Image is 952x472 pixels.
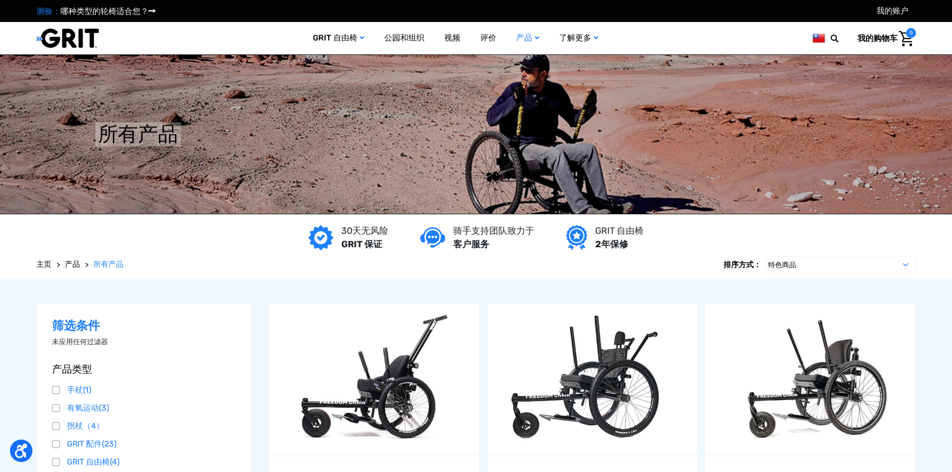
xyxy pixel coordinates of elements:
[269,310,479,450] img: GRIT Junior：GRIT Freedom Chair 全地形轮椅，专为儿童设计
[52,363,92,375] font: 产品类型
[52,383,236,398] a: 手杖(1)
[595,225,644,236] font: GRIT 自由椅
[603,376,643,388] font: 选择选项
[83,421,104,431] font: （4）
[65,259,80,270] a: 产品
[313,33,357,42] font: GRIT 自由椅
[562,378,569,384] input: 比较
[67,403,99,413] font: 有氧运动
[341,239,382,250] font: GRIT 保证
[36,259,51,270] a: 主页
[65,260,80,269] font: 产品
[52,419,236,434] a: 拐杖（4）
[36,6,60,16] font: 测验：
[595,239,628,250] font: 2年保修
[52,363,236,375] button: 切换产品类型过滤器部分
[67,439,102,449] font: GRIT 配件
[36,260,51,269] font: 主页
[341,225,388,236] font: 30天无风险
[470,22,506,54] a: 评价
[52,437,236,452] a: GRIT 配件(23)
[67,385,83,395] font: 手杖
[269,304,479,456] a: GRIT Junior，$4,995.00
[36,28,99,48] img: GRIT 全地形轮椅和移动设备
[303,22,374,54] a: GRIT 自由椅
[877,6,909,15] font: 我的账户
[805,364,877,398] a: 选择选项
[780,378,787,384] input: 比较
[516,33,532,42] font: 产品
[93,259,123,270] a: 所有产品
[566,225,587,250] img: 一年保修
[453,239,489,250] font: 客户服务
[760,376,780,388] font: 比较
[559,33,591,42] font: 了解更多
[821,376,861,388] font: 选择选项
[877,6,909,15] a: 帐户
[52,338,108,346] font: 未应用任何过滤器
[60,6,148,16] font: 哪种类型的轮椅适合您？
[98,122,178,146] font: 所有产品
[344,378,351,384] input: 比较
[480,33,496,42] font: 评价
[384,33,424,42] font: 公园和组织
[369,364,441,398] a: 选择选项
[487,304,697,456] a: GRIT 自由椅：斯巴达式，$3,995.00
[102,439,116,449] font: (23)
[93,260,123,269] font: 所有产品
[52,455,236,470] a: GRIT 自由椅(4)
[434,22,470,54] a: 视频
[52,319,100,333] font: 筛选条件
[52,401,236,416] a: 有氧运动(3)
[705,304,915,456] a: GRIT Freedom 椅子：专业版，$5,495.00
[705,310,915,450] img: GRIT Freedom Chair Pro：图中所示的 Pro 型号包括轮廓分明的 Invacare Matrx 座椅靠背、Spinergy 轮子和升级的传动系统
[420,227,445,248] img: 客户服务
[67,421,83,431] font: 拐杖
[99,403,109,413] font: (3)
[910,30,913,36] font: 0
[83,385,91,395] font: (1)
[324,376,344,388] font: 比较
[850,28,916,49] a: 购物车中有 0 件商品
[453,225,534,236] font: 骑手支持团队致力于
[308,225,333,250] img: GRIT 保证
[587,364,659,398] a: 选择选项
[36,6,155,16] a: 测验：哪种类型的轮椅适合您？
[835,28,850,49] input: 搜索
[858,33,898,43] font: 我的购物车
[110,457,119,467] font: (4)
[549,22,608,54] a: 了解更多
[506,22,549,54] a: 产品
[385,376,425,388] font: 选择选项
[724,260,761,269] font: 排序方式：
[444,33,460,42] font: 视频
[813,32,825,44] img: tw.png
[67,457,110,467] font: GRIT 自由椅
[899,31,914,46] img: 大车
[487,310,697,450] img: GRIT 自由主席：斯巴达
[542,376,562,388] font: 比较
[374,22,434,54] a: 公园和组织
